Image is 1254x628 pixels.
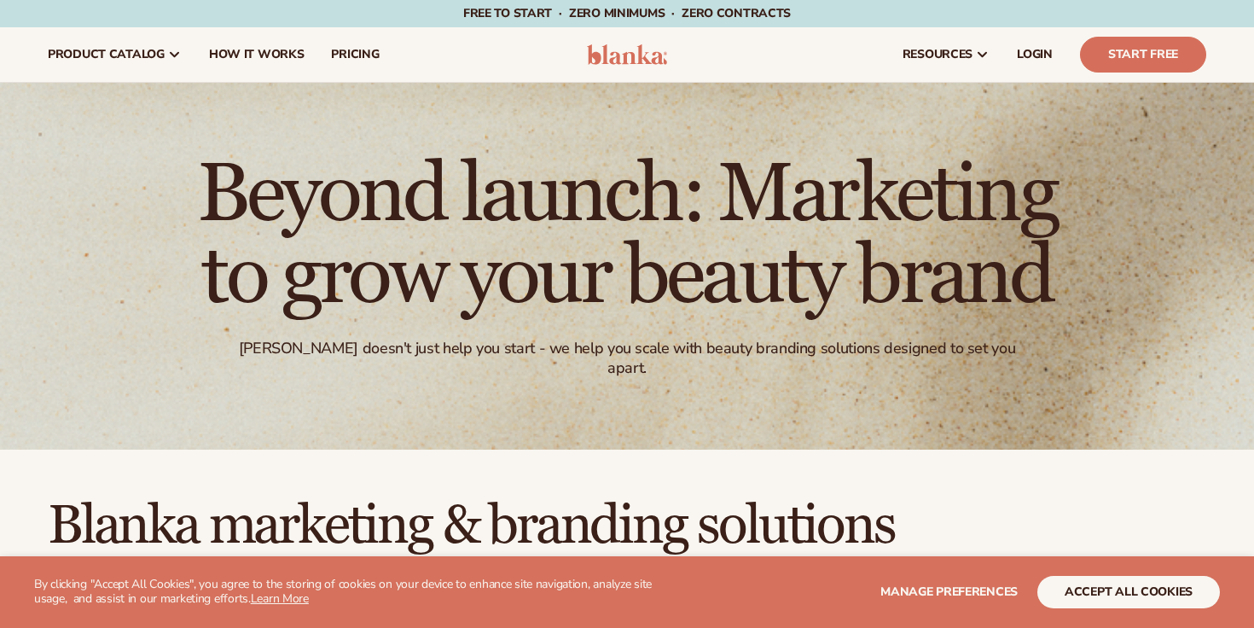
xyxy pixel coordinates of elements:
a: product catalog [34,27,195,82]
a: How It Works [195,27,318,82]
img: logo [587,44,668,65]
h1: Beyond launch: Marketing to grow your beauty brand [158,154,1096,318]
a: Learn More [251,590,309,607]
span: Manage preferences [880,584,1018,600]
span: How It Works [209,48,305,61]
button: Manage preferences [880,576,1018,608]
span: LOGIN [1017,48,1053,61]
span: pricing [331,48,379,61]
span: product catalog [48,48,165,61]
span: Free to start · ZERO minimums · ZERO contracts [463,5,791,21]
a: resources [889,27,1003,82]
a: Start Free [1080,37,1206,73]
a: LOGIN [1003,27,1066,82]
p: By clicking "Accept All Cookies", you agree to the storing of cookies on your device to enhance s... [34,578,666,607]
span: resources [903,48,972,61]
a: pricing [317,27,392,82]
div: [PERSON_NAME] doesn't just help you start - we help you scale with beauty branding solutions desi... [218,339,1036,379]
button: accept all cookies [1037,576,1220,608]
